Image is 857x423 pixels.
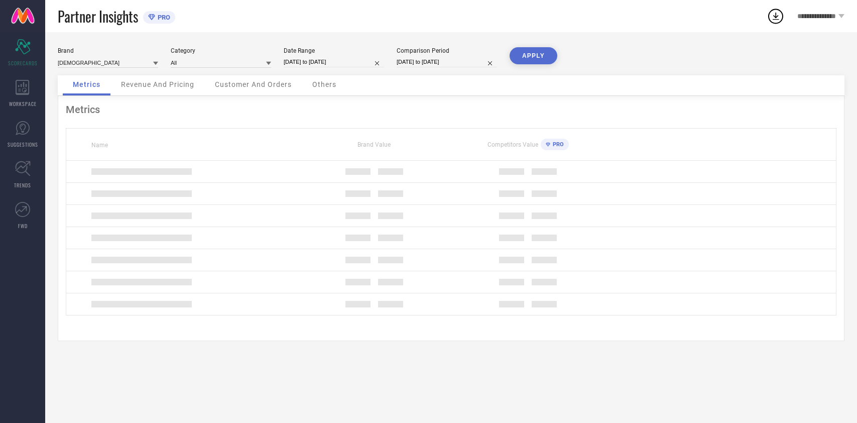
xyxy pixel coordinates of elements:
[312,80,336,88] span: Others
[18,222,28,230] span: FWD
[284,47,384,54] div: Date Range
[9,100,37,108] span: WORKSPACE
[171,47,271,54] div: Category
[397,57,497,67] input: Select comparison period
[14,181,31,189] span: TRENDS
[284,57,384,67] input: Select date range
[550,141,564,148] span: PRO
[91,142,108,149] span: Name
[215,80,292,88] span: Customer And Orders
[73,80,100,88] span: Metrics
[8,141,38,148] span: SUGGESTIONS
[121,80,194,88] span: Revenue And Pricing
[58,6,138,27] span: Partner Insights
[397,47,497,54] div: Comparison Period
[58,47,158,54] div: Brand
[66,103,836,116] div: Metrics
[767,7,785,25] div: Open download list
[357,141,391,148] span: Brand Value
[8,59,38,67] span: SCORECARDS
[510,47,557,64] button: APPLY
[155,14,170,21] span: PRO
[487,141,538,148] span: Competitors Value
